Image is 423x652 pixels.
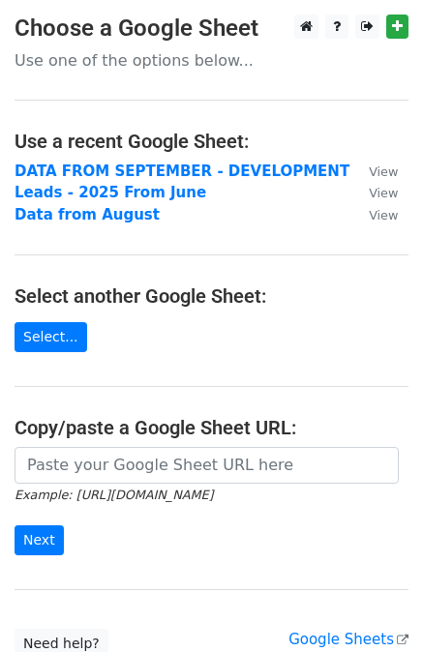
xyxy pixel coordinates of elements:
a: Data from August [15,206,160,223]
a: View [349,163,398,180]
a: View [349,184,398,201]
h4: Select another Google Sheet: [15,284,408,308]
h3: Choose a Google Sheet [15,15,408,43]
input: Paste your Google Sheet URL here [15,447,399,484]
a: Leads - 2025 From June [15,184,206,201]
input: Next [15,525,64,555]
h4: Use a recent Google Sheet: [15,130,408,153]
a: Select... [15,322,87,352]
h4: Copy/paste a Google Sheet URL: [15,416,408,439]
small: View [369,164,398,179]
p: Use one of the options below... [15,50,408,71]
a: DATA FROM SEPTEMBER - DEVELOPMENT [15,163,349,180]
a: Google Sheets [288,631,408,648]
small: View [369,208,398,222]
small: View [369,186,398,200]
small: Example: [URL][DOMAIN_NAME] [15,488,213,502]
a: View [349,206,398,223]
